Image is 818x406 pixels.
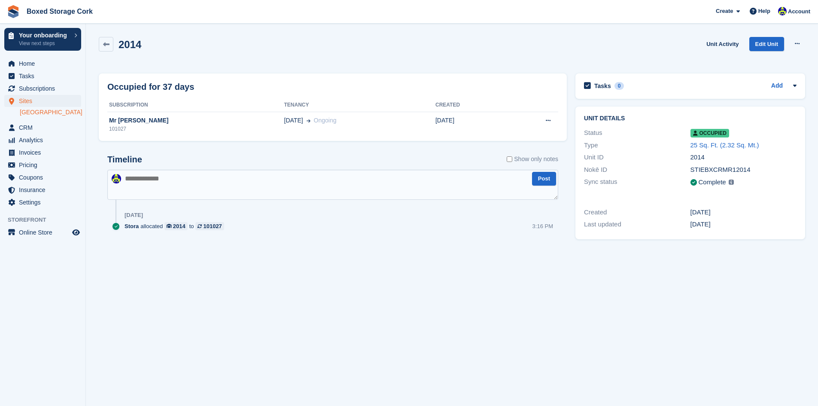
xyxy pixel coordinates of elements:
a: menu [4,82,81,95]
span: Online Store [19,226,70,238]
div: Complete [699,177,726,187]
a: Unit Activity [703,37,742,51]
a: Edit Unit [749,37,784,51]
span: Tasks [19,70,70,82]
a: menu [4,134,81,146]
span: Subscriptions [19,82,70,95]
span: Home [19,58,70,70]
a: menu [4,58,81,70]
img: Vincent [112,174,121,183]
span: Occupied [690,129,729,137]
a: Preview store [71,227,81,238]
div: Nokē ID [584,165,690,175]
div: [DATE] [690,208,797,217]
span: Sites [19,95,70,107]
h2: 2014 [119,39,141,50]
div: Unit ID [584,153,690,162]
span: Settings [19,196,70,208]
div: 0 [614,82,624,90]
th: Created [435,98,506,112]
a: Add [771,81,783,91]
button: Post [532,172,556,186]
p: Your onboarding [19,32,70,38]
div: Mr [PERSON_NAME] [107,116,284,125]
a: menu [4,171,81,183]
a: Your onboarding View next steps [4,28,81,51]
span: Help [758,7,770,15]
a: [GEOGRAPHIC_DATA] [20,108,81,116]
h2: Tasks [594,82,611,90]
div: [DATE] [690,220,797,229]
div: allocated to [125,222,228,230]
span: Insurance [19,184,70,196]
div: Sync status [584,177,690,188]
span: CRM [19,122,70,134]
span: Analytics [19,134,70,146]
span: Storefront [8,216,85,224]
a: 101027 [195,222,224,230]
img: stora-icon-8386f47178a22dfd0bd8f6a31ec36ba5ce8667c1dd55bd0f319d3a0aa187defe.svg [7,5,20,18]
span: Account [788,7,810,16]
div: Last updated [584,220,690,229]
div: Created [584,208,690,217]
a: 25 Sq. Ft. (2.32 Sq. Mt.) [690,141,759,149]
a: menu [4,122,81,134]
a: menu [4,184,81,196]
span: Pricing [19,159,70,171]
th: Subscription [107,98,284,112]
th: Tenancy [284,98,435,112]
span: Coupons [19,171,70,183]
a: menu [4,70,81,82]
div: 2014 [173,222,185,230]
span: Ongoing [314,117,337,124]
div: Type [584,140,690,150]
div: Status [584,128,690,138]
td: [DATE] [435,112,506,137]
h2: Timeline [107,155,142,165]
a: Boxed Storage Cork [23,4,96,18]
p: View next steps [19,40,70,47]
a: menu [4,147,81,159]
a: menu [4,159,81,171]
div: [DATE] [125,212,143,219]
img: icon-info-grey-7440780725fd019a000dd9b08b2336e03edf1995a4989e88bcd33f0948082b44.svg [729,180,734,185]
div: 3:16 PM [532,222,553,230]
span: Invoices [19,147,70,159]
span: [DATE] [284,116,303,125]
span: Create [716,7,733,15]
input: Show only notes [507,155,512,164]
div: 2014 [690,153,797,162]
img: Vincent [778,7,787,15]
div: 101027 [203,222,222,230]
div: 101027 [107,125,284,133]
span: Stora [125,222,139,230]
a: menu [4,196,81,208]
h2: Occupied for 37 days [107,80,194,93]
a: 2014 [164,222,187,230]
h2: Unit details [584,115,797,122]
div: STIEBXCRMR12014 [690,165,797,175]
a: menu [4,95,81,107]
a: menu [4,226,81,238]
label: Show only notes [507,155,558,164]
